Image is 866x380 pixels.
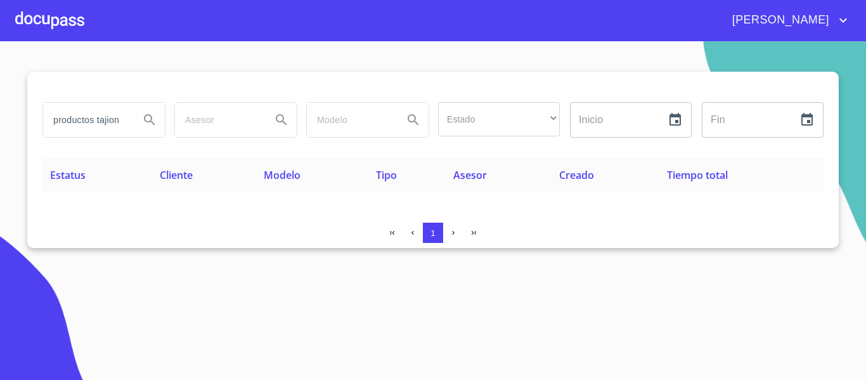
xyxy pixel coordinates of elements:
span: Tipo [376,168,397,182]
span: Cliente [160,168,193,182]
button: Search [398,105,429,135]
input: search [175,103,261,137]
span: Asesor [453,168,487,182]
span: Tiempo total [667,168,728,182]
span: [PERSON_NAME] [723,10,836,30]
button: Search [266,105,297,135]
button: Search [134,105,165,135]
div: ​ [438,102,560,136]
span: Creado [559,168,594,182]
span: Modelo [264,168,301,182]
button: account of current user [723,10,851,30]
input: search [307,103,393,137]
span: Estatus [50,168,86,182]
button: 1 [423,223,443,243]
span: 1 [430,228,435,238]
input: search [43,103,129,137]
